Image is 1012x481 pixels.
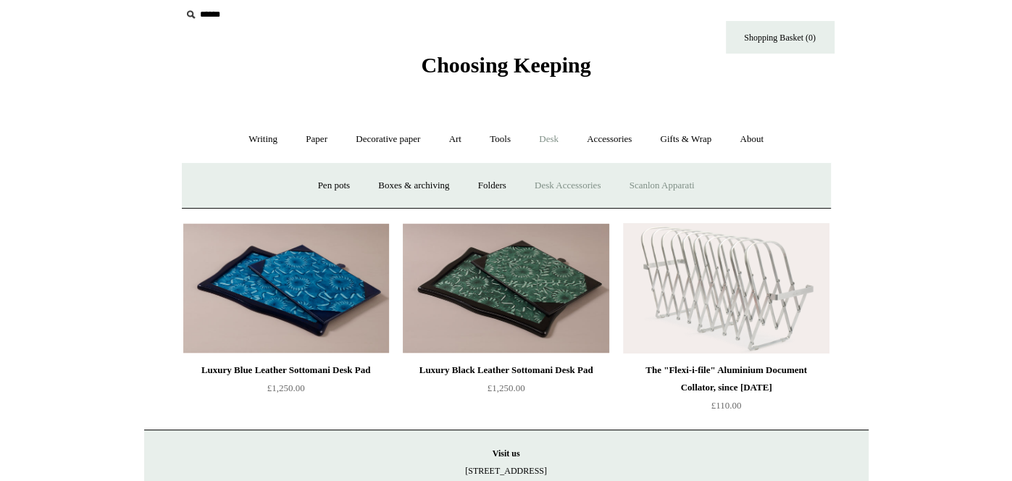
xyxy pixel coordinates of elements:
a: Decorative paper [343,120,433,159]
img: Luxury Blue Leather Sottomani Desk Pad [183,223,389,354]
strong: Visit us [493,448,520,459]
div: Luxury Black Leather Sottomani Desk Pad [406,361,605,379]
a: The "Flexi-i-file" Aluminium Document Collator, since 1941 The "Flexi-i-file" Aluminium Document ... [623,223,829,354]
a: Luxury Black Leather Sottomani Desk Pad Luxury Black Leather Sottomani Desk Pad [403,223,609,354]
a: Desk [526,120,572,159]
a: Boxes & archiving [365,167,462,205]
a: Gifts & Wrap [647,120,724,159]
img: Luxury Black Leather Sottomani Desk Pad [403,223,609,354]
a: Shopping Basket (0) [726,21,835,54]
a: Paper [293,120,340,159]
a: Tools [477,120,524,159]
a: Folders [465,167,519,205]
a: Desk Accessories [522,167,614,205]
a: Luxury Blue Leather Sottomani Desk Pad £1,250.00 [183,361,389,421]
a: Luxury Black Leather Sottomani Desk Pad £1,250.00 [403,361,609,421]
a: Writing [235,120,290,159]
div: Luxury Blue Leather Sottomani Desk Pad [187,361,385,379]
a: Luxury Blue Leather Sottomani Desk Pad Luxury Blue Leather Sottomani Desk Pad [183,223,389,354]
span: £1,250.00 [267,382,305,393]
span: Choosing Keeping [421,53,590,77]
span: £1,250.00 [488,382,525,393]
a: Accessories [574,120,645,159]
span: £110.00 [711,400,742,411]
a: Pen pots [305,167,363,205]
a: About [727,120,777,159]
a: Art [436,120,474,159]
a: Choosing Keeping [421,64,590,75]
a: Scanlon Apparati [616,167,708,205]
div: The "Flexi-i-file" Aluminium Document Collator, since [DATE] [627,361,825,396]
img: The "Flexi-i-file" Aluminium Document Collator, since 1941 [623,223,829,354]
a: The "Flexi-i-file" Aluminium Document Collator, since [DATE] £110.00 [623,361,829,421]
